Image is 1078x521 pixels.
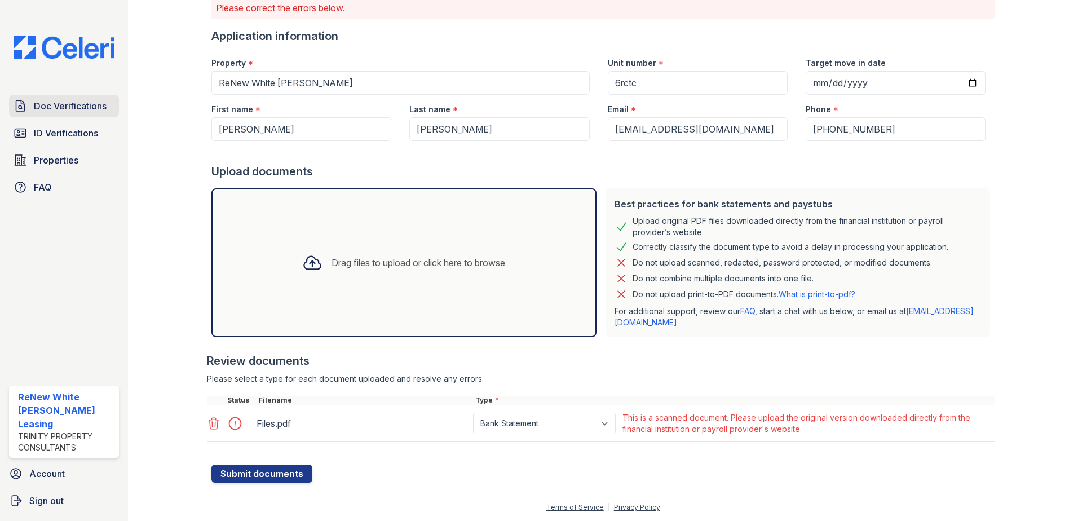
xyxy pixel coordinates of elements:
div: Files.pdf [257,414,469,432]
span: FAQ [34,180,52,194]
div: Drag files to upload or click here to browse [332,256,505,270]
div: Trinity Property Consultants [18,431,114,453]
label: Email [608,104,629,115]
span: Properties [34,153,78,167]
div: ReNew White [PERSON_NAME] Leasing [18,390,114,431]
div: Filename [257,396,473,405]
div: Status [225,396,257,405]
p: Do not upload print-to-PDF documents. [633,289,855,300]
a: Sign out [5,489,123,512]
label: Phone [806,104,831,115]
a: ID Verifications [9,122,119,144]
span: Account [29,467,65,480]
label: Unit number [608,58,656,69]
div: Application information [211,28,995,44]
a: Doc Verifications [9,95,119,117]
a: Terms of Service [546,503,604,511]
label: Target move in date [806,58,886,69]
p: Please correct the errors below. [216,1,990,15]
a: FAQ [740,306,755,316]
div: Review documents [207,353,995,369]
a: Properties [9,149,119,171]
div: Please select a type for each document uploaded and resolve any errors. [207,373,995,385]
span: Doc Verifications [34,99,107,113]
a: Privacy Policy [614,503,660,511]
span: Sign out [29,494,64,507]
a: FAQ [9,176,119,198]
div: | [608,503,610,511]
div: Do not upload scanned, redacted, password protected, or modified documents. [633,256,932,270]
label: Last name [409,104,450,115]
div: This is a scanned document. Please upload the original version downloaded directly from the finan... [622,412,992,435]
div: Do not combine multiple documents into one file. [633,272,814,285]
label: First name [211,104,253,115]
div: Correctly classify the document type to avoid a delay in processing your application. [633,240,948,254]
div: Upload original PDF files downloaded directly from the financial institution or payroll provider’... [633,215,982,238]
div: Best practices for bank statements and paystubs [615,197,982,211]
a: What is print-to-pdf? [779,289,855,299]
a: Account [5,462,123,485]
div: Type [473,396,995,405]
span: ID Verifications [34,126,98,140]
button: Submit documents [211,465,312,483]
p: For additional support, review our , start a chat with us below, or email us at [615,306,982,328]
div: Upload documents [211,164,995,179]
label: Property [211,58,246,69]
img: CE_Logo_Blue-a8612792a0a2168367f1c8372b55b34899dd931a85d93a1a3d3e32e68fde9ad4.png [5,36,123,59]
